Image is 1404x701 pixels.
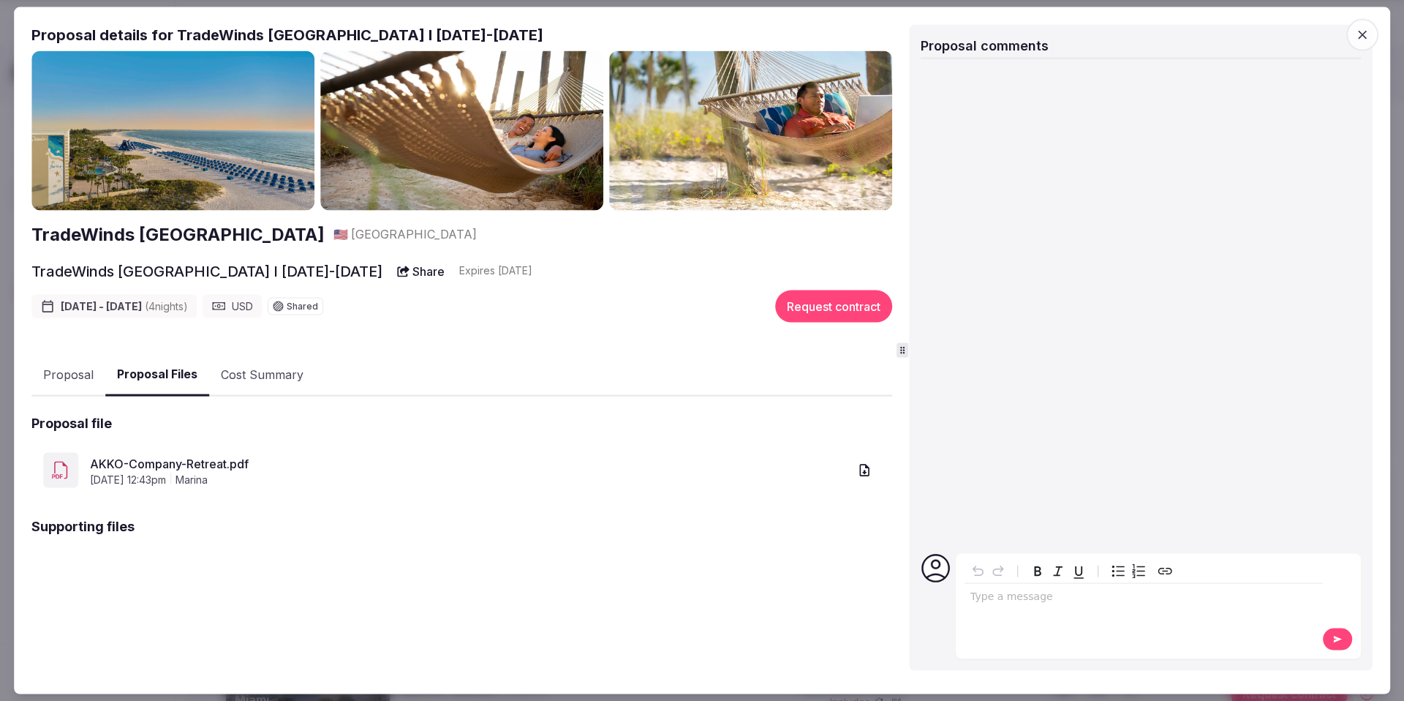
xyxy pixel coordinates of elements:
a: TradeWinds [GEOGRAPHIC_DATA] [31,222,325,247]
button: Proposal Files [105,353,209,397]
h2: Proposal file [31,414,112,432]
button: Bulleted list [1108,561,1128,581]
h2: Proposal details for TradeWinds [GEOGRAPHIC_DATA] I [DATE]-[DATE] [31,25,892,45]
a: AKKO-Company-Retreat.pdf [90,454,848,472]
span: 🇺🇸 [333,227,348,241]
button: Request contract [775,290,892,323]
img: Gallery photo 3 [609,51,892,211]
h2: TradeWinds [GEOGRAPHIC_DATA] I [DATE]-[DATE] [31,261,382,282]
button: Cost Summary [209,353,315,396]
span: Proposal comments [921,38,1049,53]
button: Share [388,258,453,285]
button: Underline [1068,561,1089,581]
div: Expire s [DATE] [459,263,532,278]
button: 🇺🇸 [333,226,348,242]
div: toggle group [1108,561,1149,581]
div: USD [203,295,262,318]
span: [GEOGRAPHIC_DATA] [351,226,477,242]
h2: Supporting files [31,517,135,536]
button: Create link [1155,561,1175,581]
span: [DATE] - [DATE] [61,299,188,314]
img: Gallery photo 1 [31,51,314,211]
button: Italic [1048,561,1068,581]
div: editable markdown [965,583,1323,612]
img: Gallery photo 2 [320,51,603,211]
span: marina [175,472,208,487]
span: ( 4 night s ) [145,300,188,312]
button: Numbered list [1128,561,1149,581]
button: Bold [1027,561,1048,581]
button: Proposal [31,353,105,396]
span: Shared [287,302,318,311]
span: [DATE] 12:43pm [90,472,166,487]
